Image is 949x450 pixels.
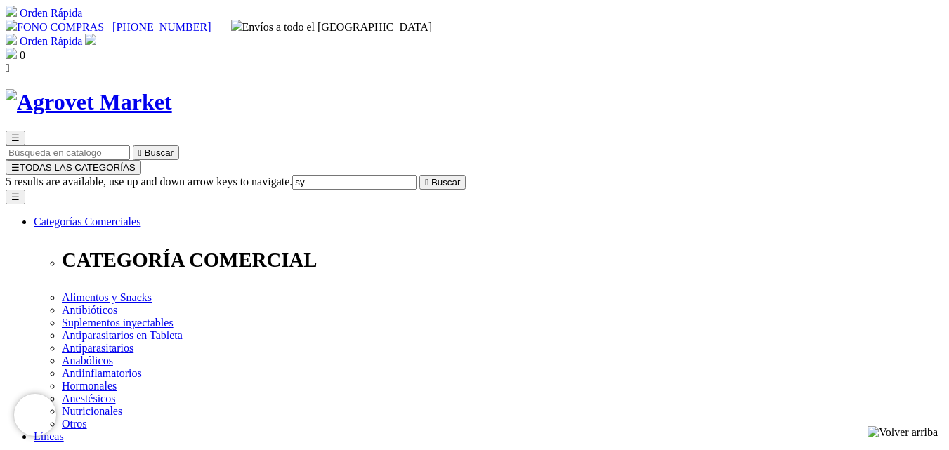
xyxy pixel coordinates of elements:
[6,160,141,175] button: ☰TODAS LAS CATEGORÍAS
[62,342,133,354] a: Antiparasitarios
[62,355,113,366] a: Anabólicos
[62,291,152,303] a: Alimentos y Snacks
[6,145,130,160] input: Buscar
[6,190,25,204] button: ☰
[20,35,82,47] a: Orden Rápida
[431,177,460,187] span: Buscar
[85,34,96,45] img: user.svg
[6,62,10,74] i: 
[138,147,142,158] i: 
[145,147,174,158] span: Buscar
[62,317,174,329] a: Suplementos inyectables
[419,175,466,190] button:  Buscar
[868,426,938,439] img: Volver arriba
[6,48,17,59] img: shopping-bag.svg
[20,49,25,61] span: 0
[292,175,417,190] input: Buscar
[6,21,104,33] a: FONO COMPRAS
[62,304,117,316] a: Antibióticos
[62,405,122,417] a: Nutricionales
[231,21,433,33] span: Envíos a todo el [GEOGRAPHIC_DATA]
[20,7,82,19] a: Orden Rápida
[6,131,25,145] button: ☰
[425,177,428,187] i: 
[34,216,140,227] a: Categorías Comerciales
[112,21,211,33] a: [PHONE_NUMBER]
[6,89,172,115] img: Agrovet Market
[6,20,17,31] img: phone.svg
[6,6,17,17] img: shopping-cart.svg
[133,145,179,160] button:  Buscar
[11,133,20,143] span: ☰
[62,380,117,392] a: Hormonales
[11,162,20,173] span: ☰
[62,249,943,272] p: CATEGORÍA COMERCIAL
[62,392,115,404] a: Anestésicos
[62,418,87,430] a: Otros
[6,34,17,45] img: shopping-cart.svg
[231,20,242,31] img: delivery-truck.svg
[62,367,142,379] a: Antiinflamatorios
[62,329,183,341] a: Antiparasitarios en Tableta
[6,176,292,187] span: 5 results are available, use up and down arrow keys to navigate.
[14,394,56,436] iframe: Brevo live chat
[34,430,64,442] a: Líneas
[85,35,96,47] a: Acceda a su cuenta de cliente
